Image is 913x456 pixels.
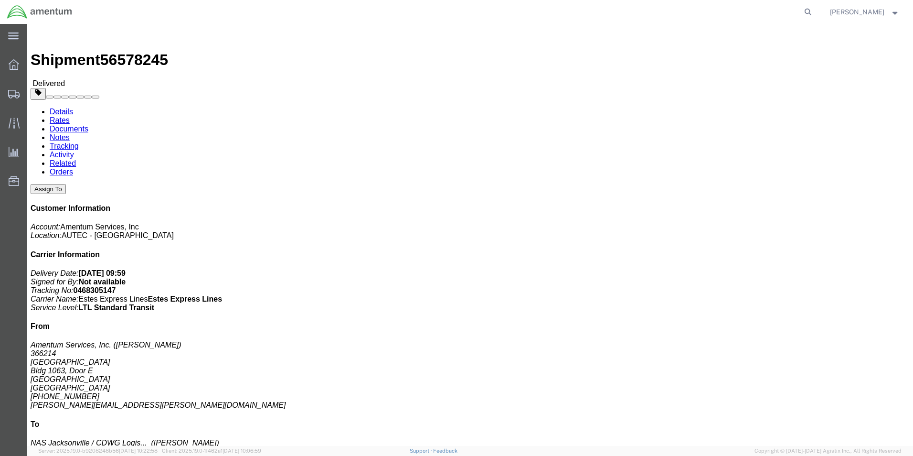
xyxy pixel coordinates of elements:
span: Charles Grant [830,7,884,17]
img: logo [7,5,73,19]
span: Copyright © [DATE]-[DATE] Agistix Inc., All Rights Reserved [754,447,902,455]
iframe: FS Legacy Container [27,24,913,446]
a: Support [410,448,434,454]
span: [DATE] 10:22:58 [119,448,158,454]
span: [DATE] 10:06:59 [223,448,261,454]
button: [PERSON_NAME] [829,6,900,18]
span: Client: 2025.19.0-1f462a1 [162,448,261,454]
a: Feedback [433,448,457,454]
span: Server: 2025.19.0-b9208248b56 [38,448,158,454]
